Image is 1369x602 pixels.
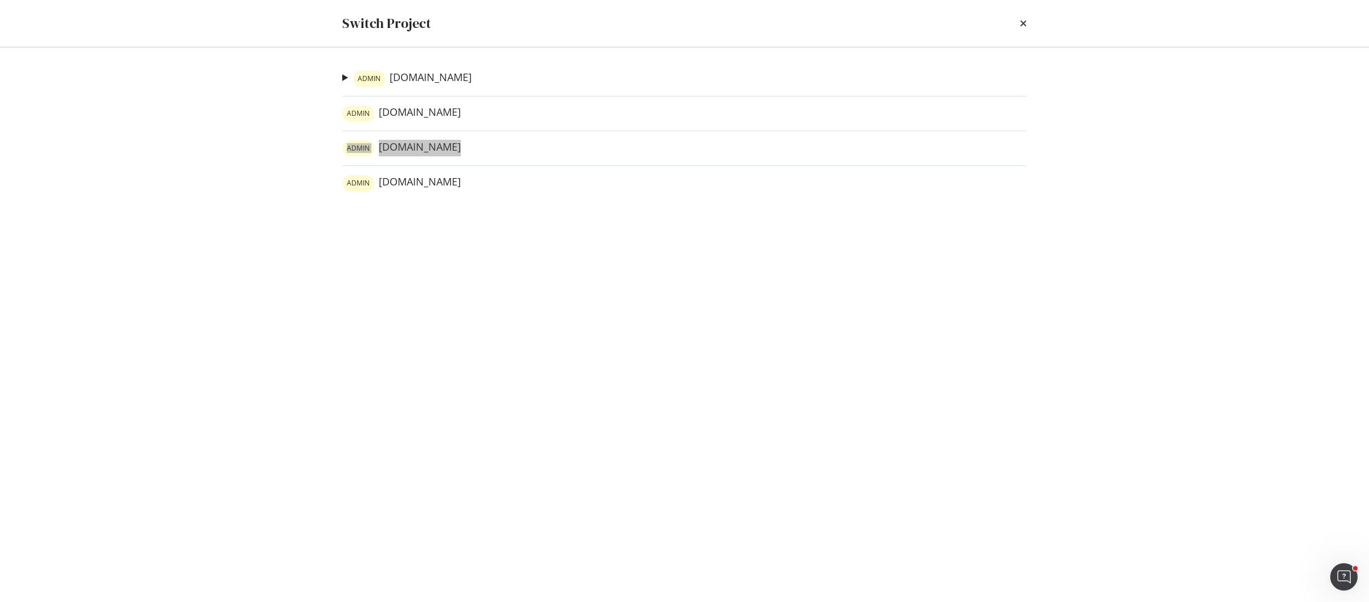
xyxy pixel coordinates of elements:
[347,180,370,187] span: ADMIN
[1330,563,1358,591] iframe: Intercom live chat
[353,71,472,87] a: warning label[DOMAIN_NAME]
[1020,14,1027,33] div: times
[342,140,461,156] a: warning label[DOMAIN_NAME]
[353,71,385,87] div: warning label
[347,145,370,152] span: ADMIN
[342,106,374,122] div: warning label
[342,106,461,122] a: warning label[DOMAIN_NAME]
[342,175,461,191] a: warning label[DOMAIN_NAME]
[342,14,431,33] div: Switch Project
[358,75,380,82] span: ADMIN
[342,175,374,191] div: warning label
[342,140,374,156] div: warning label
[347,110,370,117] span: ADMIN
[342,70,472,87] summary: warning label[DOMAIN_NAME]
